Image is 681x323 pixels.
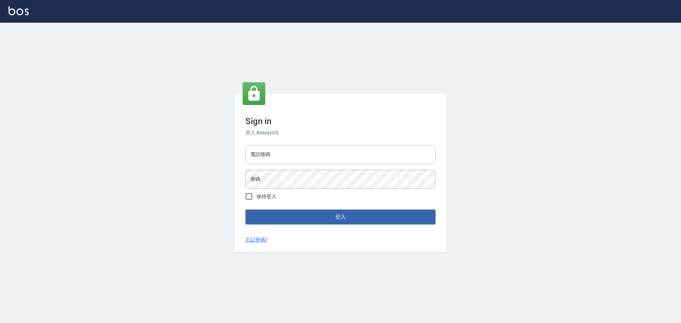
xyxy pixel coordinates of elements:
button: 登入 [245,210,436,224]
h6: 登入 BeautyOS [245,129,436,137]
h3: Sign in [245,116,436,126]
img: Logo [9,6,29,15]
a: 忘記密碼? [245,236,268,244]
span: 保持登入 [256,193,276,200]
